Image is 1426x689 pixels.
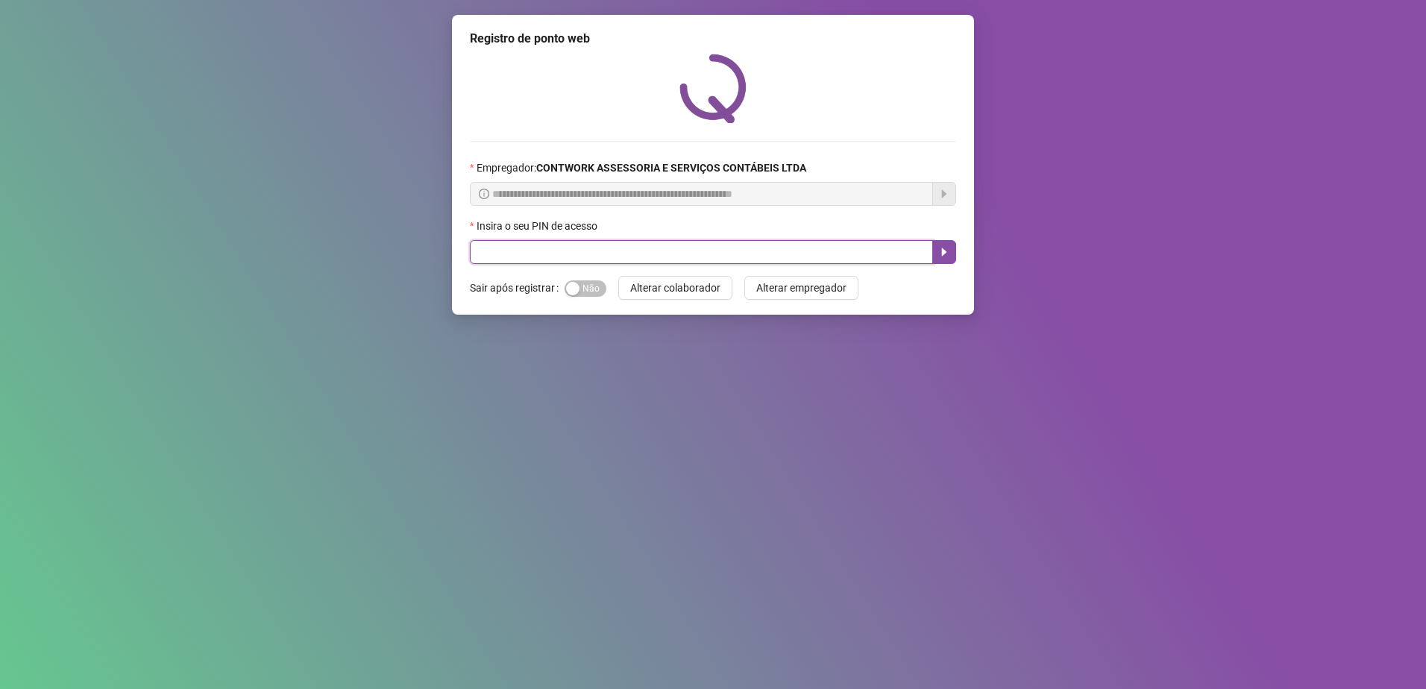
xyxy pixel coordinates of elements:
button: Alterar colaborador [618,276,732,300]
img: QRPoint [679,54,747,123]
span: Alterar colaborador [630,280,720,296]
span: info-circle [479,189,489,199]
label: Insira o seu PIN de acesso [470,218,607,234]
span: Alterar empregador [756,280,847,296]
span: caret-right [938,246,950,258]
div: Registro de ponto web [470,30,956,48]
button: Alterar empregador [744,276,858,300]
span: Empregador : [477,160,806,176]
strong: CONTWORK ASSESSORIA E SERVIÇOS CONTÁBEIS LTDA [536,162,806,174]
label: Sair após registrar [470,276,565,300]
